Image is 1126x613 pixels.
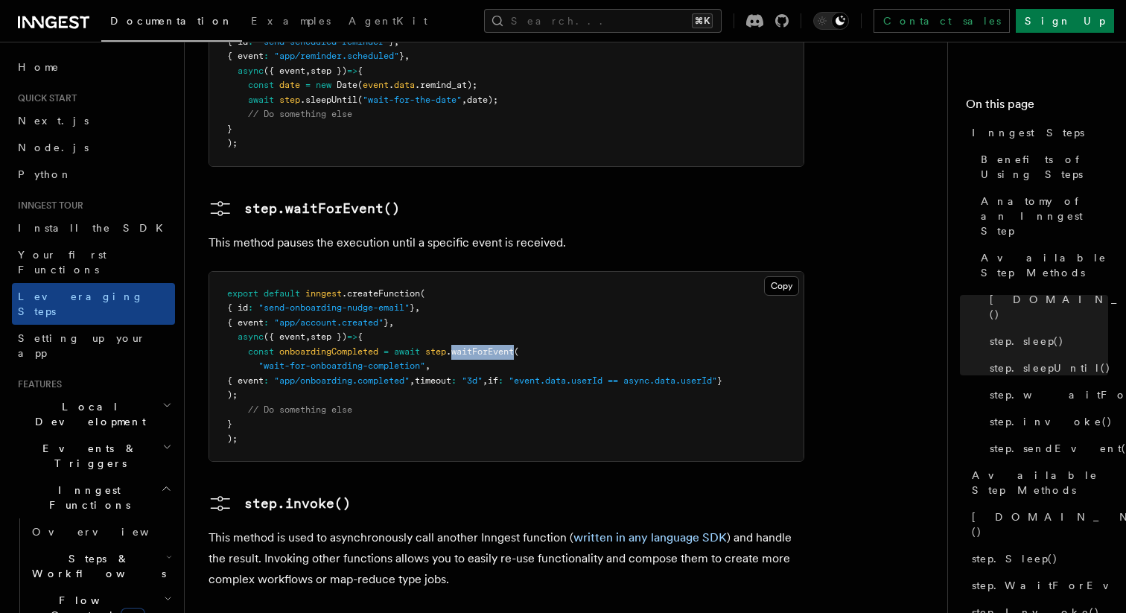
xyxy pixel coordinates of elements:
span: Inngest Steps [972,125,1084,140]
span: step }) [311,66,347,76]
a: Next.js [12,107,175,134]
span: Events & Triggers [12,441,162,471]
span: { event [227,317,264,328]
h4: On this page [966,95,1108,119]
span: const [248,346,274,357]
a: Node.js [12,134,175,161]
span: "3d" [462,375,483,386]
span: , [305,66,311,76]
span: , [394,36,399,47]
span: : [264,317,269,328]
span: , [415,302,420,313]
span: Install the SDK [18,222,172,234]
p: This method pauses the execution until a specific event is received. [209,232,804,253]
span: , [389,317,394,328]
span: export [227,288,258,299]
span: } [227,419,232,429]
pre: step.waitForEvent() [244,198,400,219]
span: "send-scheduled-reminder" [258,36,389,47]
button: Copy [764,276,799,296]
span: Leveraging Steps [18,290,144,317]
span: = [305,80,311,90]
a: step.sleepUntil() [984,355,1108,381]
span: , [404,51,410,61]
span: default [264,288,300,299]
a: Setting up your app [12,325,175,366]
span: => [347,66,357,76]
span: event [363,80,389,90]
span: } [410,302,415,313]
span: { event [227,51,264,61]
span: : [248,36,253,47]
span: "app/account.created" [274,317,384,328]
a: Inngest Steps [966,119,1108,146]
span: ({ event [264,66,305,76]
a: written in any language SDK [573,530,727,544]
a: Sign Up [1016,9,1114,33]
span: { [357,66,363,76]
a: Python [12,161,175,188]
span: // Do something else [248,109,352,119]
a: step.invoke() [209,492,351,515]
span: Available Step Methods [981,250,1108,280]
a: Home [12,54,175,80]
span: : [264,375,269,386]
a: step.WaitForEvent() [966,572,1108,599]
span: , [462,95,467,105]
span: Python [18,168,72,180]
button: Local Development [12,393,175,435]
span: Setting up your app [18,332,146,359]
a: Benefits of Using Steps [975,146,1108,188]
span: step.Sleep() [972,551,1058,566]
span: Inngest tour [12,200,83,212]
a: Documentation [101,4,242,42]
span: if [488,375,498,386]
span: ); [227,390,238,400]
span: Quick start [12,92,77,104]
span: step.invoke() [990,414,1113,429]
span: , [425,361,430,371]
span: ); [227,138,238,148]
p: This method is used to asynchronously call another Inngest function ( ) and handle the result. In... [209,527,804,590]
a: Overview [26,518,175,545]
span: ); [227,433,238,444]
span: Date [337,80,357,90]
a: [DOMAIN_NAME]() [984,286,1108,328]
span: "app/onboarding.completed" [274,375,410,386]
span: "wait-for-onboarding-completion" [258,361,425,371]
button: Search...⌘K [484,9,722,33]
a: Contact sales [874,9,1010,33]
span: await [394,346,420,357]
span: Home [18,60,60,74]
pre: step.invoke() [244,493,351,514]
span: "app/reminder.scheduled" [274,51,399,61]
span: Inngest Functions [12,483,161,512]
span: Examples [251,15,331,27]
span: step }) [311,331,347,342]
span: ( [357,80,363,90]
span: , [410,375,415,386]
a: step.sleep() [984,328,1108,355]
span: "wait-for-the-date" [363,95,462,105]
span: Next.js [18,115,89,127]
span: Local Development [12,399,162,429]
a: step.invoke() [984,408,1108,435]
button: Steps & Workflows [26,545,175,587]
a: Available Step Methods [966,462,1108,504]
span: async [238,331,264,342]
span: date); [467,95,498,105]
span: async [238,66,264,76]
span: , [483,375,488,386]
span: Anatomy of an Inngest Step [981,194,1108,238]
span: onboardingCompleted [279,346,378,357]
span: ( [514,346,519,357]
span: const [248,80,274,90]
a: Leveraging Steps [12,283,175,325]
span: timeout [415,375,451,386]
a: Examples [242,4,340,40]
span: } [384,317,389,328]
span: Benefits of Using Steps [981,152,1108,182]
span: } [399,51,404,61]
span: } [717,375,722,386]
span: ( [357,95,363,105]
